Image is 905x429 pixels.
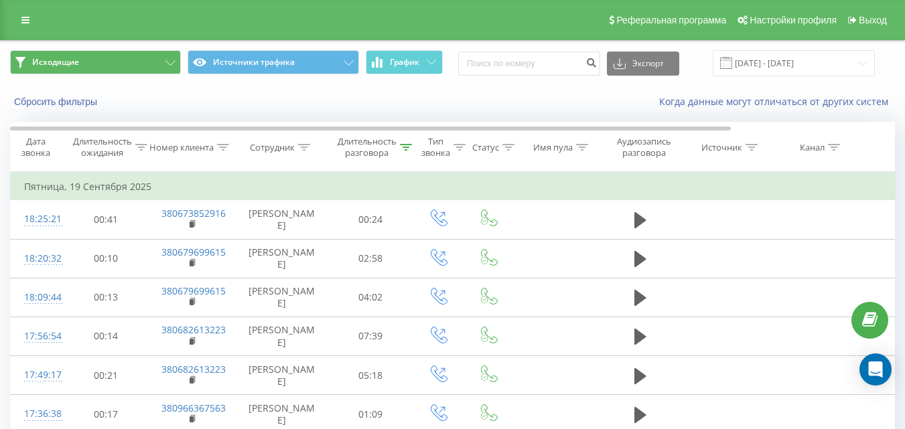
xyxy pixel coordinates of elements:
td: 00:41 [64,200,148,239]
div: Длительность разговора [338,136,397,159]
span: Выход [859,15,887,25]
div: 18:09:44 [24,284,51,311]
div: Дата звонка [11,136,60,159]
td: 00:21 [64,356,148,395]
td: 05:18 [329,356,413,395]
div: Имя пула [533,142,573,153]
div: Аудиозапись разговора [612,136,677,159]
td: [PERSON_NAME] [235,356,329,395]
div: Длительность ожидания [73,136,132,159]
div: 17:49:17 [24,362,51,388]
a: 380679699615 [161,246,226,258]
a: Когда данные могут отличаться от других систем [659,95,895,108]
span: Исходящие [32,57,79,68]
td: 00:13 [64,278,148,317]
div: 17:36:38 [24,401,51,427]
span: Реферальная программа [616,15,726,25]
div: Open Intercom Messenger [859,353,892,385]
div: Тип звонка [421,136,450,159]
div: Сотрудник [250,142,295,153]
a: 380682613223 [161,363,226,375]
a: 380966367563 [161,402,226,414]
td: 07:39 [329,317,413,355]
div: Номер клиента [149,142,214,153]
button: Сбросить фильтры [10,96,104,108]
td: 04:02 [329,278,413,317]
td: 00:24 [329,200,413,239]
div: Источник [701,142,742,153]
td: [PERSON_NAME] [235,200,329,239]
button: График [366,50,443,74]
div: 17:56:54 [24,323,51,349]
td: 00:10 [64,239,148,278]
div: Статус [472,142,499,153]
a: 380673852916 [161,207,226,220]
button: Исходящие [10,50,181,74]
a: 380682613223 [161,323,226,336]
td: [PERSON_NAME] [235,239,329,278]
input: Поиск по номеру [458,52,600,76]
button: Источники трафика [188,50,358,74]
div: 18:25:21 [24,206,51,232]
td: 00:14 [64,317,148,355]
button: Экспорт [607,52,679,76]
a: 380679699615 [161,284,226,297]
span: Настройки профиля [750,15,837,25]
td: 02:58 [329,239,413,278]
td: [PERSON_NAME] [235,278,329,317]
div: 18:20:32 [24,246,51,272]
div: Канал [800,142,825,153]
span: График [390,58,419,67]
td: [PERSON_NAME] [235,317,329,355]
